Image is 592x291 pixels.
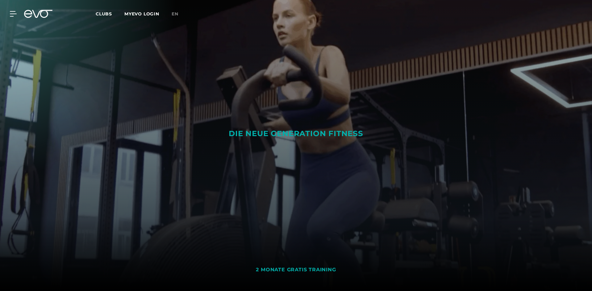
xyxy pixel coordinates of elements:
[124,11,159,17] a: MYEVO LOGIN
[172,10,186,18] a: en
[172,11,178,17] span: en
[256,267,336,273] div: 2 MONATE GRATIS TRAINING
[190,129,402,139] div: DIE NEUE GENERATION FITNESS
[96,11,124,17] a: Clubs
[96,11,112,17] span: Clubs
